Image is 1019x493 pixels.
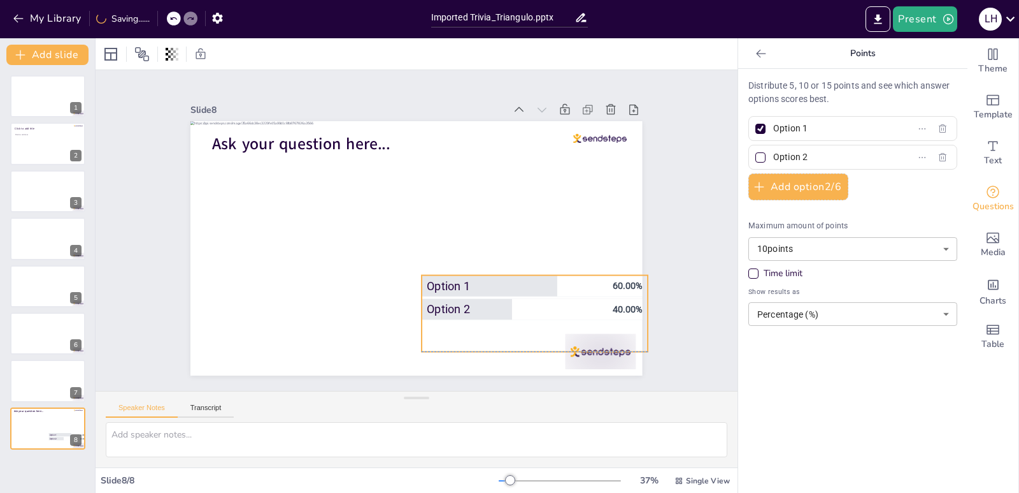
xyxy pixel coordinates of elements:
div: Add a table [967,314,1018,360]
span: Click to add text [15,133,28,135]
div: Get real-time input from your audience [967,176,1018,222]
span: Charts [980,294,1006,308]
span: Show results as [748,286,957,297]
div: 8 [70,434,82,446]
input: Option 1 [773,119,892,138]
span: 60.00 % [613,281,643,291]
span: Option 2 [50,438,80,440]
div: Change the overall theme [967,38,1018,84]
div: Add charts and graphs [967,268,1018,314]
button: Export to PowerPoint [866,6,890,32]
span: Questions [973,200,1014,214]
button: Add option2/6 [748,173,848,200]
span: Position [134,47,150,62]
span: Option 1 [427,279,608,293]
div: 4 [10,217,85,260]
button: Present [893,6,957,32]
div: 1 [10,75,85,117]
span: Option 2 [427,302,608,316]
div: 5 [70,292,82,304]
div: Slide 8 / 8 [101,475,499,487]
p: Maximum amount of points [748,221,957,232]
input: Option 2 [773,148,892,166]
div: Percentage (%) [748,302,957,326]
div: Time limit [764,267,802,280]
button: Transcript [178,404,234,418]
button: L H [979,6,1002,32]
div: 2 [70,150,82,161]
div: 2 [10,122,85,165]
span: Option 1 [50,434,80,436]
span: Click to add title [15,126,34,130]
div: 37 % [634,475,664,487]
p: Points [771,38,955,69]
div: Add ready made slides [967,84,1018,130]
div: 7 [10,360,85,402]
div: 1 [70,102,82,114]
div: 10 points [748,237,957,261]
div: 6 [70,339,82,351]
div: Saving...... [96,13,150,25]
div: 3 [70,197,82,209]
span: Template [974,108,1013,122]
input: Insert title [431,8,575,27]
div: 7 [70,387,82,399]
span: 40.00 % [613,304,643,315]
button: Speaker Notes [106,404,178,418]
div: Slide 8 [190,104,504,116]
div: Time limit [748,267,957,280]
span: Text [984,154,1002,168]
div: 8 [10,408,85,450]
span: Media [981,246,1006,260]
p: Distribute 5, 10 or 15 points and see which answer options scores best. [748,79,957,106]
div: Add text boxes [967,130,1018,176]
span: Table [981,337,1004,351]
span: Ask your question here... [14,409,44,413]
span: Ask your question here... [212,133,390,155]
div: 4 [70,245,82,256]
button: Add slide [6,45,89,65]
div: L H [979,8,1002,31]
div: Layout [101,44,121,64]
div: 5 [10,265,85,307]
span: 60.00 % [80,434,85,436]
div: 6 [10,313,85,355]
span: 40.00 % [80,438,85,439]
div: 3 [10,170,85,212]
div: Add images, graphics, shapes or video [967,222,1018,268]
button: My Library [10,8,87,29]
span: Theme [978,62,1008,76]
span: Single View [686,476,730,486]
